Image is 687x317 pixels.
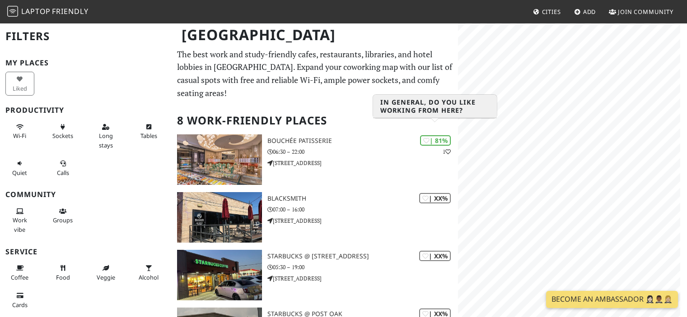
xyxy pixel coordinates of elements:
[172,250,458,300] a: Starbucks @ 6600 S Rice Ave | XX% Starbucks @ [STREET_ADDRESS] 05:30 – 19:00 [STREET_ADDRESS]
[5,119,34,143] button: Wi-Fi
[583,8,596,16] span: Add
[7,4,89,20] a: LaptopFriendly LaptopFriendly
[140,132,157,140] span: Work-friendly tables
[419,251,451,261] div: | XX%
[177,48,453,100] p: The best work and study-friendly cafes, restaurants, libraries, and hotel lobbies in [GEOGRAPHIC_...
[91,261,120,285] button: Veggie
[542,8,561,16] span: Cities
[177,250,262,300] img: Starbucks @ 6600 S Rice Ave
[419,193,451,203] div: | XX%
[177,107,453,134] h2: 8 Work-Friendly Places
[5,204,34,237] button: Work vibe
[48,119,77,143] button: Sockets
[267,147,458,156] p: 06:30 – 22:00
[5,288,34,312] button: Cards
[13,216,27,233] span: People working
[5,23,166,50] h2: Filters
[546,291,678,308] a: Become an Ambassador 🤵🏻‍♀️🤵🏾‍♂️🤵🏼‍♀️
[134,261,163,285] button: Alcohol
[5,190,166,199] h3: Community
[267,159,458,167] p: [STREET_ADDRESS]
[443,147,451,156] p: 1
[267,137,458,145] h3: Bouchée Patisserie
[12,301,28,309] span: Credit cards
[48,261,77,285] button: Food
[267,253,458,260] h3: Starbucks @ [STREET_ADDRESS]
[5,248,166,256] h3: Service
[5,106,166,115] h3: Productivity
[52,6,88,16] span: Friendly
[618,8,673,16] span: Join Community
[57,169,69,177] span: Video/audio calls
[21,6,51,16] span: Laptop
[12,169,27,177] span: Quiet
[570,4,600,20] a: Add
[174,23,456,47] h1: [GEOGRAPHIC_DATA]
[139,273,159,281] span: Alcohol
[267,216,458,225] p: [STREET_ADDRESS]
[56,273,70,281] span: Food
[267,205,458,214] p: 07:00 – 16:00
[13,132,26,140] span: Stable Wi-Fi
[529,4,565,20] a: Cities
[53,216,73,224] span: Group tables
[52,132,73,140] span: Power sockets
[5,156,34,180] button: Quiet
[267,195,458,202] h3: Blacksmith
[48,156,77,180] button: Calls
[172,192,458,243] a: Blacksmith | XX% Blacksmith 07:00 – 16:00 [STREET_ADDRESS]
[99,132,113,149] span: Long stays
[267,274,458,283] p: [STREET_ADDRESS]
[177,134,262,185] img: Bouchée Patisserie
[5,261,34,285] button: Coffee
[172,134,458,185] a: Bouchée Patisserie | 81% 1 Bouchée Patisserie 06:30 – 22:00 [STREET_ADDRESS]
[97,273,115,281] span: Veggie
[605,4,677,20] a: Join Community
[91,119,120,152] button: Long stays
[267,263,458,271] p: 05:30 – 19:00
[373,95,497,118] h3: In general, do you like working from here?
[48,204,77,228] button: Groups
[177,192,262,243] img: Blacksmith
[134,119,163,143] button: Tables
[5,59,166,67] h3: My Places
[7,6,18,17] img: LaptopFriendly
[420,135,451,146] div: | 81%
[11,273,28,281] span: Coffee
